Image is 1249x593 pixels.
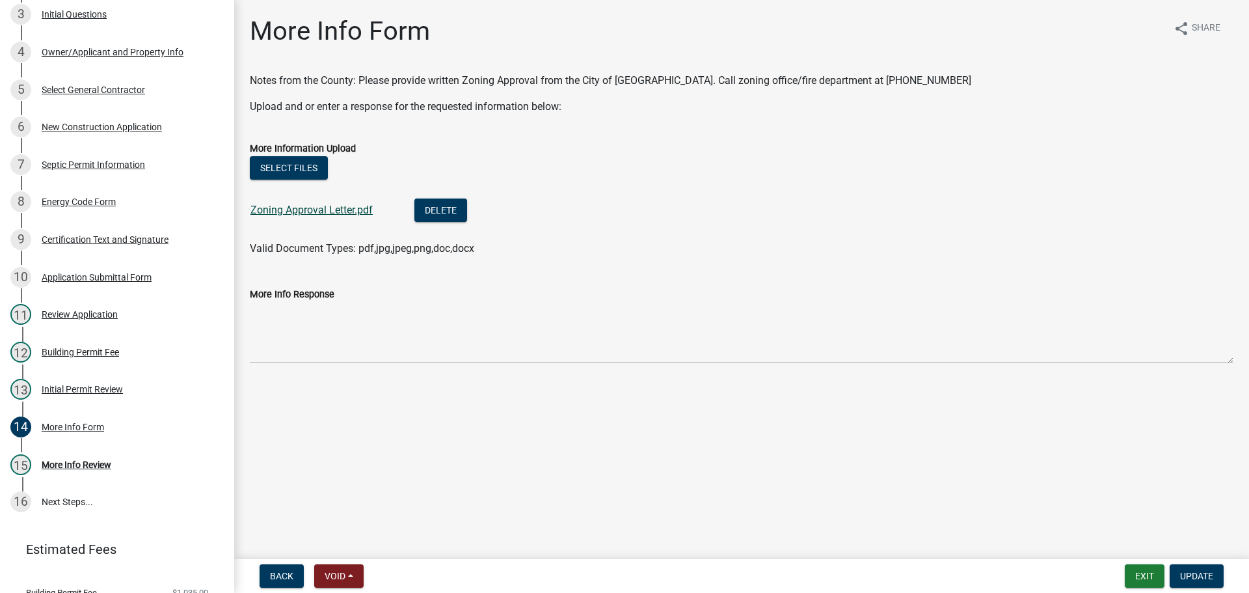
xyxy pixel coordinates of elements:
[1192,21,1220,36] span: Share
[42,348,119,357] div: Building Permit Fee
[42,385,123,394] div: Initial Permit Review
[250,242,474,255] span: Valid Document Types: pdf,jpg,jpeg,png,doc,docx
[1125,564,1164,588] button: Exit
[10,229,31,250] div: 9
[270,571,293,581] span: Back
[414,199,467,222] button: Delete
[10,417,31,437] div: 14
[42,48,183,57] div: Owner/Applicant and Property Info
[42,422,104,432] div: More Info Form
[42,310,118,319] div: Review Application
[10,342,31,363] div: 12
[42,122,162,131] div: New Construction Application
[325,571,345,581] span: Void
[42,85,145,94] div: Select General Contractor
[250,204,373,216] a: Zoning Approval Letter.pdf
[1163,16,1231,41] button: shareShare
[10,154,31,175] div: 7
[10,491,31,512] div: 16
[42,10,107,19] div: Initial Questions
[10,191,31,212] div: 8
[414,205,467,217] wm-modal-confirm: Delete Document
[42,197,116,206] div: Energy Code Form
[1170,564,1224,588] button: Update
[250,156,328,180] button: Select files
[42,460,111,469] div: More Info Review
[10,304,31,325] div: 11
[42,273,152,282] div: Application Submittal Form
[10,454,31,475] div: 15
[10,267,31,288] div: 10
[10,42,31,62] div: 4
[314,564,364,588] button: Void
[1180,571,1213,581] span: Update
[10,79,31,100] div: 5
[250,16,430,47] h1: More Info Form
[10,379,31,400] div: 13
[10,4,31,25] div: 3
[250,99,1233,115] p: Upload and or enter a response for the requested information below:
[260,564,304,588] button: Back
[10,536,213,562] a: Estimated Fees
[250,145,356,154] label: More Information Upload
[250,290,334,299] label: More Info Response
[250,73,1233,89] p: Notes from the County: Please provide written Zoning Approval from the City of [GEOGRAPHIC_DATA]....
[42,235,168,244] div: Certification Text and Signature
[10,117,31,137] div: 6
[1174,21,1189,36] i: share
[42,160,145,169] div: Septic Permit Information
